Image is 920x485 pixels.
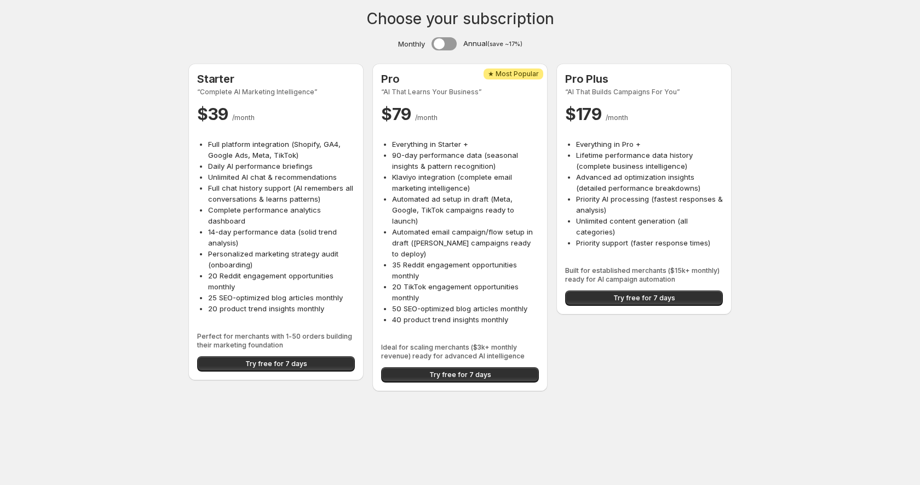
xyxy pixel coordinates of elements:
li: 20 Reddit engagement opportunities monthly [208,270,355,292]
span: Ideal for scaling merchants ($3k+ monthly revenue) ready for advanced AI intelligence [381,343,539,361]
li: Personalized marketing strategy audit (onboarding) [208,248,355,270]
li: Daily AI performance briefings [208,161,355,172]
span: Monthly [398,38,425,49]
li: Everything in Starter + [392,139,539,150]
li: Priority support (faster response times) [576,237,723,248]
p: $ 39 [197,103,355,125]
span: Perfect for merchants with 1-50 orders building their marketing foundation [197,332,355,350]
li: Automated email campaign/flow setup in draft ([PERSON_NAME] campaigns ready to deploy) [392,226,539,259]
span: “AI That Builds Campaigns For You” [565,88,723,96]
h2: Pro Plus [565,72,723,85]
li: Klaviyo integration (complete email marketing intelligence) [392,172,539,193]
li: Advanced ad optimization insights (detailed performance breakdowns) [576,172,723,193]
span: / month [415,113,438,122]
p: $ 179 [565,103,723,125]
span: Try free for 7 days [613,294,675,303]
li: 90-day performance data (seasonal insights & pattern recognition) [392,150,539,172]
small: (save ~17%) [487,41,522,48]
li: Everything in Pro + [576,139,723,150]
li: Automated ad setup in draft (Meta, Google, TikTok campaigns ready to launch) [392,193,539,226]
span: Built for established merchants ($15k+ monthly) ready for AI campaign automation [565,266,723,284]
li: Priority AI processing (fastest responses & analysis) [576,193,723,215]
button: Try free for 7 days [381,367,539,383]
li: Lifetime performance data history (complete business intelligence) [576,150,723,172]
li: Full platform integration (Shopify, GA4, Google Ads, Meta, TikTok) [208,139,355,161]
h2: Starter [197,72,355,85]
li: 20 TikTok engagement opportunities monthly [392,281,539,303]
p: $ 79 [381,103,539,125]
span: “Complete AI Marketing Intelligence” [197,88,355,96]
button: Try free for 7 days [565,290,723,306]
li: 20 product trend insights monthly [208,303,355,314]
span: Try free for 7 days [245,360,307,368]
li: Full chat history support (AI remembers all conversations & learns patterns) [208,182,355,204]
span: / month [232,113,255,122]
li: 14-day performance data (solid trend analysis) [208,226,355,248]
li: 40 product trend insights monthly [392,314,539,325]
li: 35 Reddit engagement opportunities monthly [392,259,539,281]
li: 25 SEO-optimized blog articles monthly [208,292,355,303]
span: / month [606,113,628,122]
li: 50 SEO-optimized blog articles monthly [392,303,539,314]
li: Complete performance analytics dashboard [208,204,355,226]
span: Try free for 7 days [429,370,491,379]
span: ★ Most Popular [488,70,539,78]
li: Unlimited content generation (all categories) [576,215,723,237]
h2: Pro [381,72,539,85]
button: Try free for 7 days [197,356,355,372]
li: Unlimited AI chat & recommendations [208,172,355,182]
h1: Choose your subscription [366,13,554,24]
span: “AI That Learns Your Business” [381,88,539,96]
span: Annual [463,38,522,50]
